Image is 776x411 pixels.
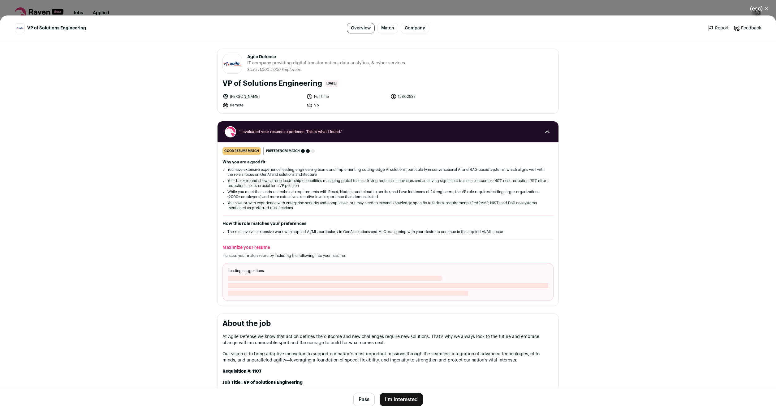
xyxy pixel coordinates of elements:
[380,393,423,406] button: I'm Interested
[222,369,261,374] strong: Requisition #: 1107
[222,319,554,329] h2: About the job
[247,54,406,60] span: Agile Defense
[325,80,338,87] span: [DATE]
[239,129,537,134] span: “I evaluated your resume experience. This is what I found.”
[307,93,387,100] li: Full time
[222,253,554,258] p: Increase your match score by including the following into your resume
[734,25,761,31] a: Feedback
[227,167,549,177] li: You have extensive experience leading engineering teams and implementing cutting-edge AI solution...
[247,67,258,72] li: Scale
[401,23,429,33] a: Company
[222,263,554,301] div: Loading suggestions
[222,160,554,165] h2: Why you are a good fit
[222,244,554,251] h2: Maximize your resume
[222,221,554,227] h2: How this role matches your preferences
[15,27,24,29] img: 1a323abec4330b21293fe30d01ad9bd26e7e0ddbcafff7af65c0ab3c4194ff75.png
[223,62,242,66] img: 1a323abec4330b21293fe30d01ad9bd26e7e0ddbcafff7af65c0ab3c4194ff75.png
[258,67,301,72] li: /
[227,201,549,210] li: You have proven experience with enterprise security and compliance, but may need to expand knowle...
[27,25,86,31] span: VP of Solutions Engineering
[222,102,303,108] li: Remote
[266,148,300,154] span: Preferences match
[247,60,406,66] span: IT company providing digital transformation, data analytics, & cyber services.
[227,189,549,199] li: While you meet the hands-on technical requirements with React, Node.js, and cloud expertise, and ...
[377,23,398,33] a: Match
[708,25,729,31] a: Report
[222,351,554,363] p: Our vision is to bring adaptive innovation to support our nation's most important missions throug...
[227,178,549,188] li: Your background shows strong leadership capabilities managing global teams, driving technical inn...
[390,93,471,100] li: 158k-293k
[307,102,387,108] li: Vp
[222,147,261,155] div: good resume match
[222,79,322,89] h1: VP of Solutions Engineering
[222,93,303,100] li: [PERSON_NAME]
[222,334,554,346] p: At Agile Defense we know that action defines the outcome and new challenges require new solutions...
[743,2,776,15] button: Close modal
[260,68,301,71] span: 1,000-5,000 Employees
[227,229,549,234] li: The role involves extensive work with applied AI/ML, particularly in GenAI solutions and MLOps, a...
[347,23,375,33] a: Overview
[222,380,303,385] strong: Job Title : VP of Solutions Engineering
[353,393,375,406] button: Pass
